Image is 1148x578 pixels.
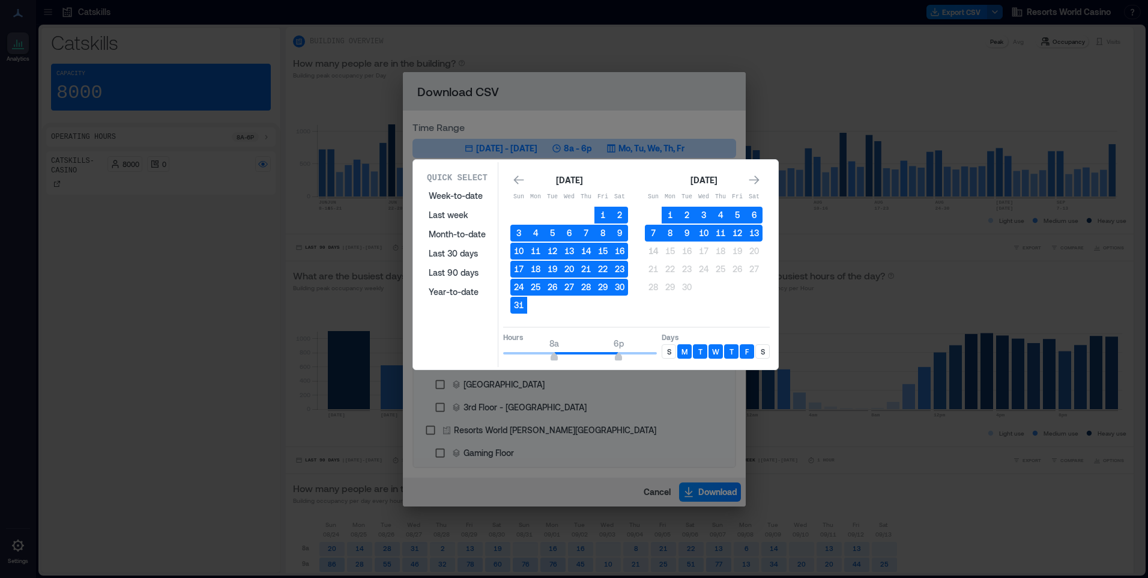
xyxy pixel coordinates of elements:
button: 17 [695,243,712,260]
button: 17 [510,261,527,278]
p: T [730,347,734,356]
p: Sat [746,192,763,202]
p: Fri [729,192,746,202]
span: 8a [549,338,559,348]
button: 1 [662,207,678,224]
button: 9 [611,225,628,242]
th: Monday [527,189,544,205]
button: 13 [561,243,578,260]
button: 27 [746,261,763,278]
button: 24 [510,279,527,296]
button: 15 [594,243,611,260]
button: 7 [645,225,662,242]
span: 6p [614,338,624,348]
th: Sunday [510,189,527,205]
p: M [681,347,687,356]
th: Tuesday [678,189,695,205]
button: 26 [544,279,561,296]
button: 23 [611,261,628,278]
button: 4 [712,207,729,224]
button: 31 [510,297,527,314]
p: S [761,347,765,356]
p: Hours [503,332,657,342]
button: 19 [544,261,561,278]
button: 13 [746,225,763,242]
button: 3 [510,225,527,242]
button: 20 [746,243,763,260]
p: Tue [678,192,695,202]
p: Wed [561,192,578,202]
button: 12 [729,225,746,242]
button: Last week [421,205,493,225]
button: 25 [712,261,729,278]
div: [DATE] [552,173,586,187]
button: 30 [611,279,628,296]
p: F [745,347,749,356]
th: Wednesday [695,189,712,205]
button: 18 [712,243,729,260]
button: 11 [527,243,544,260]
p: Sat [611,192,628,202]
button: 21 [645,261,662,278]
button: 9 [678,225,695,242]
button: 16 [611,243,628,260]
button: 24 [695,261,712,278]
p: Thu [578,192,594,202]
button: Go to previous month [510,172,527,189]
button: 2 [611,207,628,224]
button: 16 [678,243,695,260]
p: Mon [662,192,678,202]
button: 26 [729,261,746,278]
button: 7 [578,225,594,242]
button: 8 [594,225,611,242]
p: Wed [695,192,712,202]
button: 28 [645,279,662,296]
th: Wednesday [561,189,578,205]
button: 28 [578,279,594,296]
button: Week-to-date [421,186,493,205]
button: 21 [578,261,594,278]
th: Monday [662,189,678,205]
button: Last 90 days [421,263,493,282]
p: W [712,347,719,356]
button: 10 [695,225,712,242]
button: 5 [729,207,746,224]
button: 11 [712,225,729,242]
button: 1 [594,207,611,224]
p: S [667,347,671,356]
div: [DATE] [687,173,721,187]
p: T [698,347,702,356]
th: Saturday [611,189,628,205]
button: 29 [594,279,611,296]
button: 30 [678,279,695,296]
p: Mon [527,192,544,202]
button: 15 [662,243,678,260]
button: 12 [544,243,561,260]
p: Fri [594,192,611,202]
button: 14 [578,243,594,260]
button: 22 [662,261,678,278]
p: Tue [544,192,561,202]
th: Saturday [746,189,763,205]
button: 10 [510,243,527,260]
button: 29 [662,279,678,296]
button: 22 [594,261,611,278]
button: 19 [729,243,746,260]
button: 23 [678,261,695,278]
th: Tuesday [544,189,561,205]
button: 18 [527,261,544,278]
button: 5 [544,225,561,242]
button: 8 [662,225,678,242]
button: 6 [746,207,763,224]
th: Sunday [645,189,662,205]
button: Go to next month [746,172,763,189]
p: Quick Select [427,172,488,184]
button: 3 [695,207,712,224]
th: Friday [594,189,611,205]
p: Thu [712,192,729,202]
button: 4 [527,225,544,242]
button: 2 [678,207,695,224]
p: Sun [645,192,662,202]
button: 14 [645,243,662,260]
p: Sun [510,192,527,202]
